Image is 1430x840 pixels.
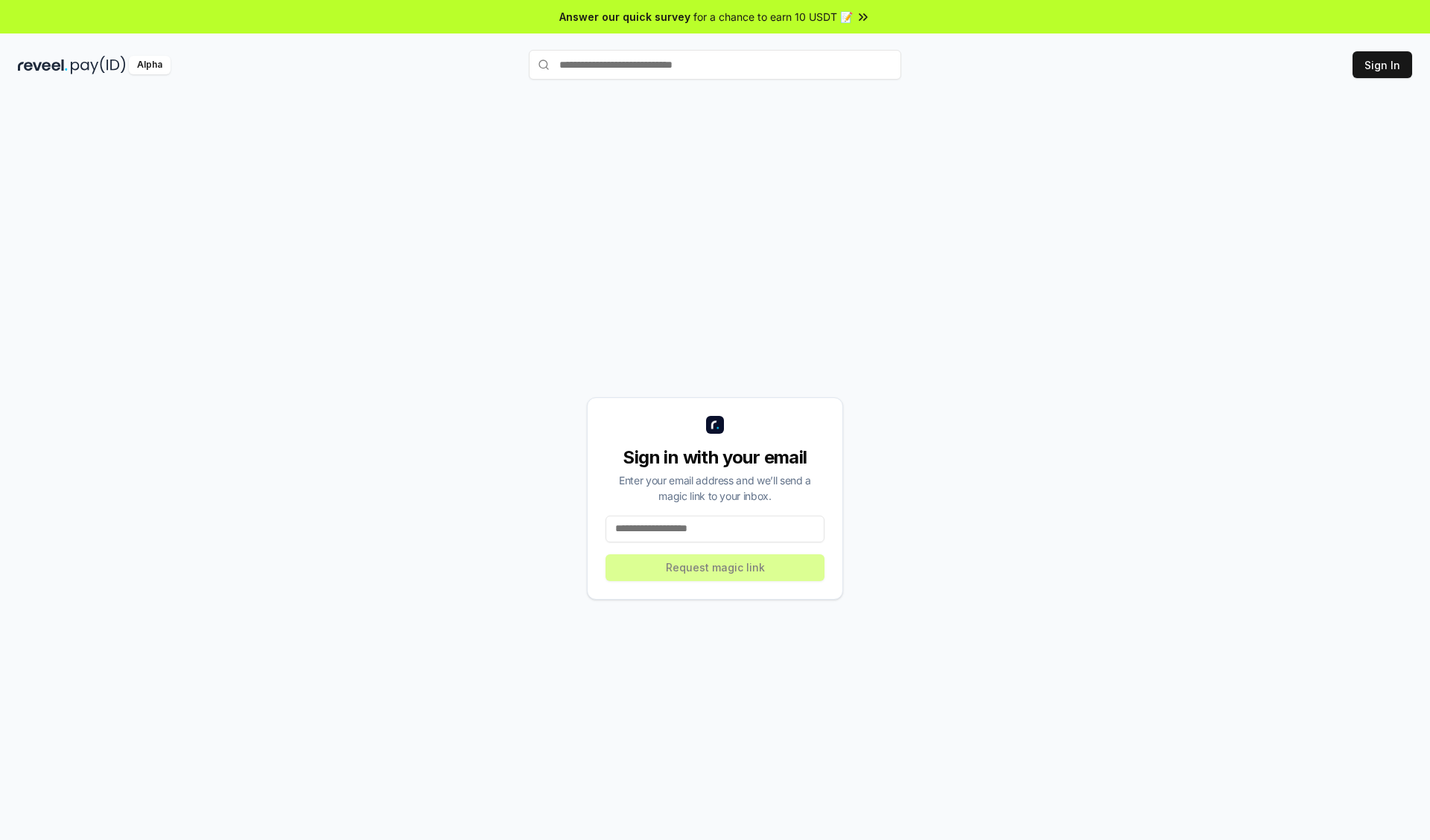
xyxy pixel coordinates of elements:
button: Sign In [1353,51,1412,78]
span: Answer our quick survey [559,9,690,25]
img: logo_small [706,416,724,434]
div: Sign in with your email [606,446,824,469]
div: Enter your email address and we’ll send a magic link to your inbox. [606,472,824,504]
span: for a chance to earn 10 USDT 📝 [693,9,853,25]
div: Alpha [129,56,171,74]
img: pay_id [71,56,126,74]
img: reveel_dark [18,56,68,74]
